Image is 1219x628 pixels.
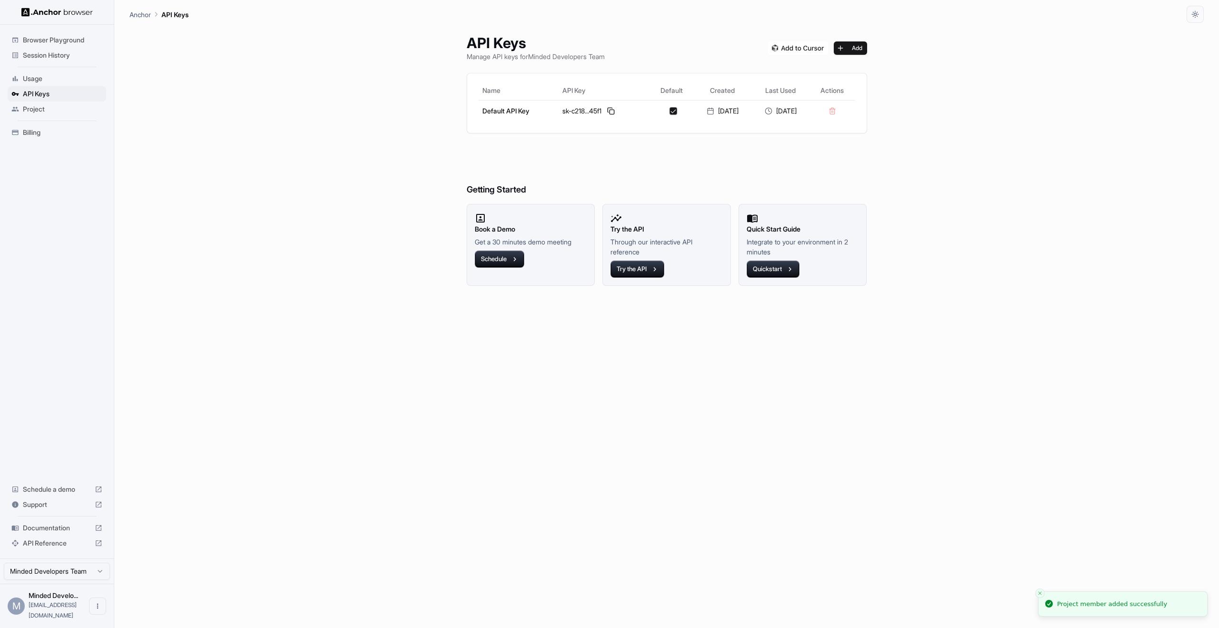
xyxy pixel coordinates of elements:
[747,224,859,234] h2: Quick Start Guide
[8,86,106,101] div: API Keys
[467,34,605,51] h1: API Keys
[649,81,693,100] th: Default
[610,224,723,234] h2: Try the API
[834,41,867,55] button: Add
[562,105,646,117] div: sk-c218...45f1
[8,497,106,512] div: Support
[697,106,748,116] div: [DATE]
[693,81,751,100] th: Created
[747,237,859,257] p: Integrate to your environment in 2 minutes
[559,81,649,100] th: API Key
[130,10,151,20] p: Anchor
[755,106,806,116] div: [DATE]
[8,520,106,536] div: Documentation
[747,261,799,278] button: Quickstart
[23,89,102,99] span: API Keys
[8,101,106,117] div: Project
[467,145,867,197] h6: Getting Started
[23,51,102,60] span: Session History
[8,482,106,497] div: Schedule a demo
[475,237,587,247] p: Get a 30 minutes demo meeting
[8,71,106,86] div: Usage
[23,35,102,45] span: Browser Playground
[23,104,102,114] span: Project
[8,32,106,48] div: Browser Playground
[1035,588,1045,598] button: Close toast
[475,251,524,268] button: Schedule
[479,100,559,122] td: Default API Key
[605,105,617,117] button: Copy API key
[29,601,77,619] span: nadav@minded.com
[8,125,106,140] div: Billing
[479,81,559,100] th: Name
[8,536,106,551] div: API Reference
[21,8,93,17] img: Anchor Logo
[475,224,587,234] h2: Book a Demo
[23,500,91,509] span: Support
[8,48,106,63] div: Session History
[8,598,25,615] div: M
[610,237,723,257] p: Through our interactive API reference
[161,10,189,20] p: API Keys
[751,81,809,100] th: Last Used
[23,485,91,494] span: Schedule a demo
[23,523,91,533] span: Documentation
[130,9,189,20] nav: breadcrumb
[1057,599,1167,609] div: Project member added successfully
[809,81,855,100] th: Actions
[89,598,106,615] button: Open menu
[29,591,78,599] span: Minded Developers
[23,74,102,83] span: Usage
[467,51,605,61] p: Manage API keys for Minded Developers Team
[768,41,828,55] img: Add anchorbrowser MCP server to Cursor
[23,128,102,137] span: Billing
[23,538,91,548] span: API Reference
[610,261,664,278] button: Try the API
